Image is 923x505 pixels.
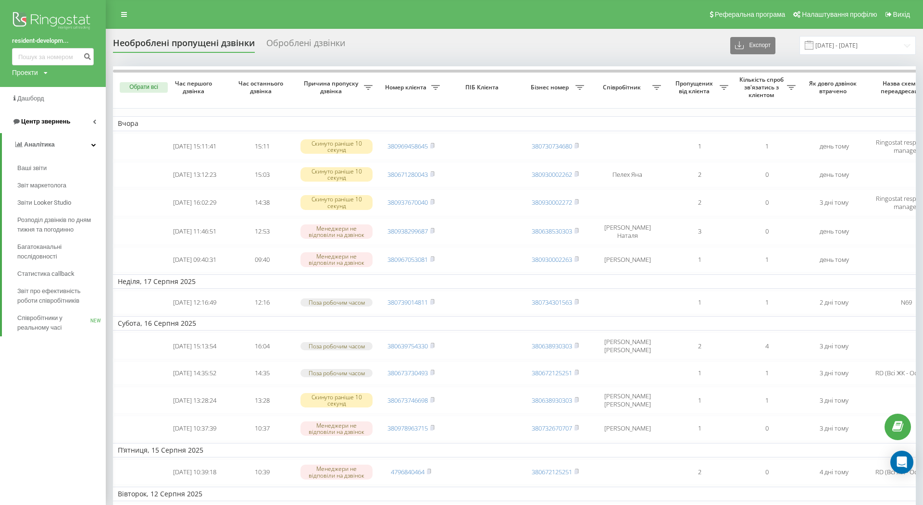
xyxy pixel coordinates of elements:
[228,133,296,160] td: 15:11
[715,11,786,18] span: Реферальна програма
[387,298,428,307] a: 380739014811
[266,38,345,53] div: Оброблені дзвінки
[800,247,868,272] td: день тому
[666,291,733,314] td: 1
[802,11,877,18] span: Налаштування профілю
[17,269,75,279] span: Статистика callback
[589,416,666,441] td: [PERSON_NAME]
[666,247,733,272] td: 1
[161,189,228,216] td: [DATE] 16:02:29
[733,291,800,314] td: 1
[800,361,868,385] td: 3 дні тому
[17,283,106,309] a: Звіт про ефективність роботи співробітників
[387,142,428,150] a: 380969458645
[671,80,720,95] span: Пропущених від клієнта
[666,189,733,216] td: 2
[733,361,800,385] td: 1
[17,238,106,265] a: Багатоканальні послідовності
[532,369,572,377] a: 380672125251
[300,465,373,479] div: Менеджери не відповіли на дзвінок
[532,142,572,150] a: 380730734680
[161,247,228,272] td: [DATE] 09:40:31
[387,424,428,432] a: 380978963715
[12,68,38,77] div: Проекти
[24,141,55,148] span: Аналiтика
[228,247,296,272] td: 09:40
[808,80,860,95] span: Як довго дзвінок втрачено
[800,333,868,359] td: 3 дні тому
[532,255,572,264] a: 380930002263
[733,133,800,160] td: 1
[800,218,868,245] td: день тому
[113,38,255,53] div: Необроблені пропущені дзвінки
[228,361,296,385] td: 14:35
[161,387,228,414] td: [DATE] 13:28:24
[666,218,733,245] td: 3
[17,309,106,336] a: Співробітники у реальному часіNEW
[666,162,733,187] td: 2
[12,36,94,46] a: resident-developm...
[391,468,424,476] a: 4796840464
[666,416,733,441] td: 1
[161,459,228,485] td: [DATE] 10:39:18
[300,167,373,182] div: Скинуто раніше 10 секунд
[387,198,428,207] a: 380937670040
[300,369,373,377] div: Поза робочим часом
[161,361,228,385] td: [DATE] 14:35:52
[382,84,431,91] span: Номер клієнта
[228,416,296,441] td: 10:37
[161,218,228,245] td: [DATE] 11:46:51
[532,227,572,235] a: 380638530303
[589,247,666,272] td: [PERSON_NAME]
[387,396,428,405] a: 380673746698
[890,451,913,474] div: Open Intercom Messenger
[532,468,572,476] a: 380672125251
[666,133,733,160] td: 1
[2,133,106,156] a: Аналiтика
[733,333,800,359] td: 4
[120,82,168,93] button: Обрати всі
[300,80,364,95] span: Причина пропуску дзвінка
[21,118,70,125] span: Центр звернень
[532,342,572,350] a: 380638930303
[589,162,666,187] td: Пелех Яна
[666,333,733,359] td: 2
[589,387,666,414] td: [PERSON_NAME] [PERSON_NAME]
[800,459,868,485] td: 4 дні тому
[236,80,288,95] span: Час останнього дзвінка
[666,387,733,414] td: 1
[300,421,373,436] div: Менеджери не відповіли на дзвінок
[733,162,800,187] td: 0
[12,10,94,34] img: Ringostat logo
[738,76,787,99] span: Кількість спроб зв'язатись з клієнтом
[594,84,652,91] span: Співробітник
[228,333,296,359] td: 16:04
[17,211,106,238] a: Розподіл дзвінків по дням тижня та погодинно
[800,162,868,187] td: день тому
[17,286,101,306] span: Звіт про ефективність роботи співробітників
[161,333,228,359] td: [DATE] 15:13:54
[300,252,373,267] div: Менеджери не відповіли на дзвінок
[161,416,228,441] td: [DATE] 10:37:39
[800,387,868,414] td: 3 дні тому
[161,291,228,314] td: [DATE] 12:16:49
[169,80,221,95] span: Час першого дзвінка
[532,424,572,432] a: 380732670707
[12,48,94,65] input: Пошук за номером
[666,361,733,385] td: 1
[730,37,775,54] button: Експорт
[17,181,66,190] span: Звіт маркетолога
[300,298,373,307] div: Поза робочим часом
[300,342,373,350] div: Поза робочим часом
[228,162,296,187] td: 15:03
[17,163,47,173] span: Ваші звіти
[387,342,428,350] a: 380639754330
[17,95,44,102] span: Дашборд
[17,177,106,194] a: Звіт маркетолога
[733,189,800,216] td: 0
[453,84,513,91] span: ПІБ Клієнта
[228,189,296,216] td: 14:38
[228,459,296,485] td: 10:39
[161,162,228,187] td: [DATE] 13:12:23
[17,198,71,208] span: Звіти Looker Studio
